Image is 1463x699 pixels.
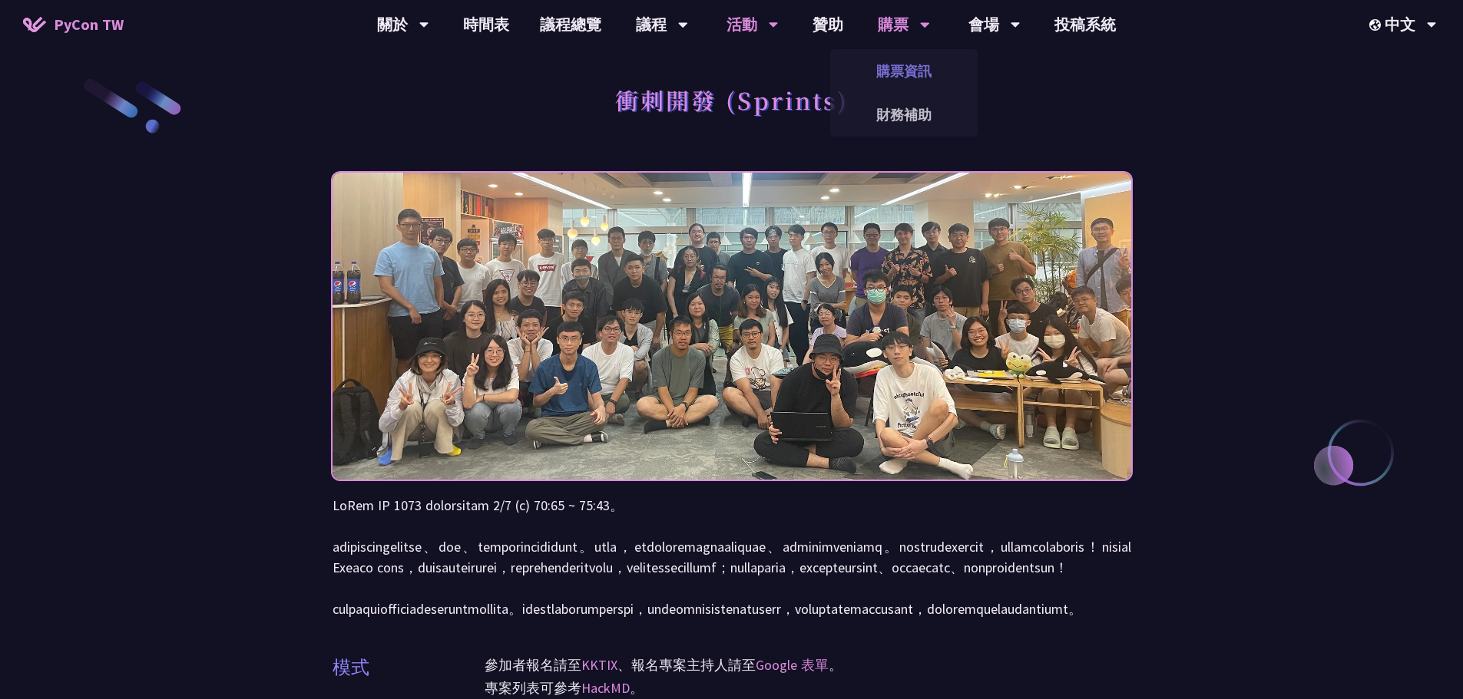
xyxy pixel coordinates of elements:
img: Locale Icon [1369,19,1385,31]
a: PyCon TW [8,5,139,44]
img: Photo of PyCon Taiwan Sprints [333,131,1131,521]
p: 模式 [333,654,369,681]
a: KKTIX [581,656,617,674]
a: 財務補助 [830,97,978,133]
h1: 衝刺開發 (Sprints) [615,77,849,123]
a: HackMD [581,679,630,697]
a: Google 表單 [756,656,829,674]
img: Home icon of PyCon TW 2025 [23,17,46,32]
p: LoRem IP 1073 dolorsitam 2/7 (c) 70:65 ~ 75:43。 adipiscingelitse、doe、temporincididunt。utla，etdolo... [333,495,1131,619]
span: PyCon TW [54,13,124,36]
a: 購票資訊 [830,53,978,89]
p: 參加者報名請至 、報名專案主持人請至 。 [485,654,1131,677]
